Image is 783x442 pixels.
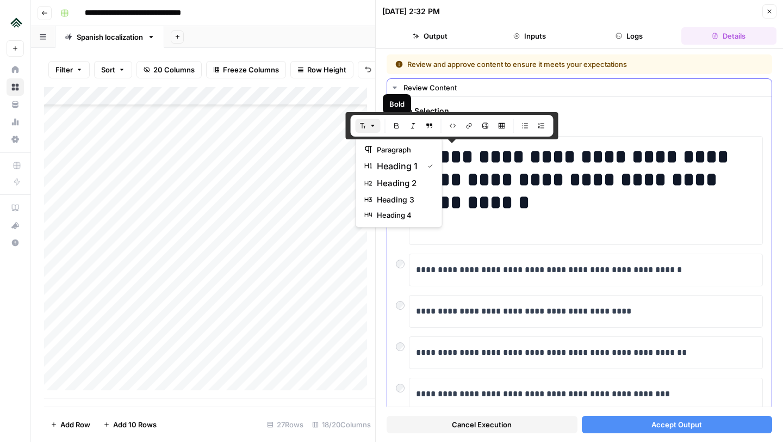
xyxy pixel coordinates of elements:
[387,416,577,433] button: Cancel Execution
[651,419,702,430] span: Accept Output
[57,64,83,71] div: Dominio
[307,64,346,75] span: Row Height
[94,61,132,78] button: Sort
[382,6,440,17] div: [DATE] 2:32 PM
[206,61,286,78] button: Freeze Columns
[482,27,577,45] button: Inputs
[17,17,26,26] img: logo_orange.svg
[396,106,763,116] span: Title Selection
[28,28,122,37] div: Dominio: [DOMAIN_NAME]
[7,234,24,251] button: Help + Support
[7,78,24,96] a: Browse
[582,416,773,433] button: Accept Output
[7,13,26,32] img: Uplisting Logo
[30,17,53,26] div: v 4.0.25
[7,113,24,131] a: Usage
[387,79,772,96] button: Review Content
[377,194,429,205] span: heading 3
[7,217,23,234] div: What's new?
[55,26,164,48] a: Spanish localization
[7,96,24,113] a: Your Data
[681,27,776,45] button: Details
[452,419,512,430] span: Cancel Execution
[7,199,24,217] a: AirOps Academy
[308,416,375,433] div: 18/20 Columns
[60,419,90,430] span: Add Row
[17,28,26,37] img: website_grey.svg
[128,64,173,71] div: Palabras clave
[382,27,477,45] button: Output
[97,416,163,433] button: Add 10 Rows
[113,419,157,430] span: Add 10 Rows
[7,131,24,148] a: Settings
[395,59,695,70] div: Review and approve content to ensure it meets your expectations
[7,9,24,36] button: Workspace: Uplisting
[358,61,400,78] button: Undo
[55,64,73,75] span: Filter
[45,63,54,72] img: tab_domain_overview_orange.svg
[44,416,97,433] button: Add Row
[263,416,308,433] div: 27 Rows
[77,32,143,42] div: Spanish localization
[403,82,765,93] div: Review Content
[223,64,279,75] span: Freeze Columns
[101,64,115,75] span: Sort
[377,159,419,173] span: heading 1
[48,61,90,78] button: Filter
[377,210,429,220] span: heading 4
[377,144,429,155] span: paragraph
[116,63,125,72] img: tab_keywords_by_traffic_grey.svg
[396,121,763,132] span: Select and edit one of the titles
[7,217,24,234] button: What's new?
[136,61,202,78] button: 20 Columns
[377,177,429,190] span: heading 2
[582,27,677,45] button: Logs
[7,61,24,78] a: Home
[153,64,195,75] span: 20 Columns
[290,61,353,78] button: Row Height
